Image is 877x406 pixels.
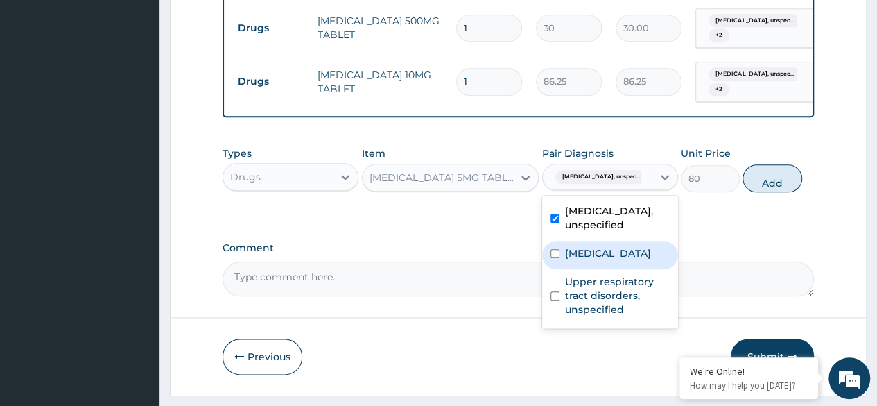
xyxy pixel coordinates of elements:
[26,69,56,104] img: d_794563401_company_1708531726252_794563401
[223,339,302,375] button: Previous
[231,69,311,94] td: Drugs
[231,15,311,41] td: Drugs
[230,170,261,184] div: Drugs
[743,164,801,192] button: Add
[731,339,814,375] button: Submit
[690,380,808,391] p: How may I help you today?
[7,264,264,312] textarea: Type your message and hit 'Enter'
[311,61,449,103] td: [MEDICAL_DATA] 10MG TABLET
[709,83,729,96] span: + 2
[709,67,801,81] span: [MEDICAL_DATA], unspec...
[565,204,670,232] label: [MEDICAL_DATA], unspecified
[542,146,614,160] label: Pair Diagnosis
[565,246,651,260] label: [MEDICAL_DATA]
[565,275,670,316] label: Upper respiratory tract disorders, unspecified
[311,7,449,49] td: [MEDICAL_DATA] 500MG TABLET
[362,146,385,160] label: Item
[555,170,648,184] span: [MEDICAL_DATA], unspec...
[709,28,729,42] span: + 2
[690,365,808,378] div: We're Online!
[72,78,233,96] div: Chat with us now
[223,148,252,160] label: Types
[709,14,801,28] span: [MEDICAL_DATA], unspec...
[681,146,731,160] label: Unit Price
[370,171,515,185] div: [MEDICAL_DATA] 5MG TABLET
[80,117,191,257] span: We're online!
[223,242,814,254] label: Comment
[227,7,261,40] div: Minimize live chat window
